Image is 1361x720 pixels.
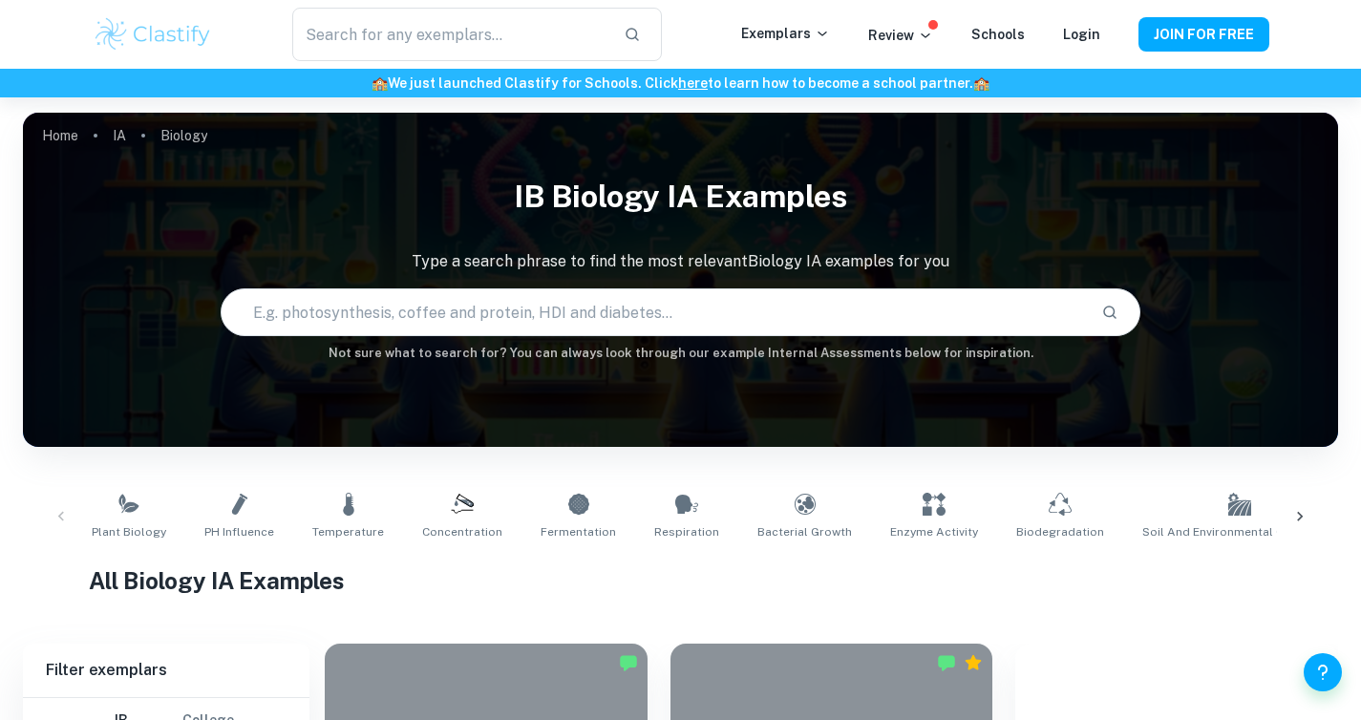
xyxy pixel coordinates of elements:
[757,523,852,540] span: Bacterial Growth
[1138,17,1269,52] button: JOIN FOR FREE
[868,25,933,46] p: Review
[1094,296,1126,328] button: Search
[204,523,274,540] span: pH Influence
[741,23,830,44] p: Exemplars
[113,122,126,149] a: IA
[1016,523,1104,540] span: Biodegradation
[4,73,1357,94] h6: We just launched Clastify for Schools. Click to learn how to become a school partner.
[89,563,1272,598] h1: All Biology IA Examples
[23,250,1338,273] p: Type a search phrase to find the most relevant Biology IA examples for you
[422,523,502,540] span: Concentration
[1063,27,1100,42] a: Login
[973,75,989,91] span: 🏫
[92,523,166,540] span: Plant Biology
[890,523,978,540] span: Enzyme Activity
[292,8,607,61] input: Search for any exemplars...
[312,523,384,540] span: Temperature
[42,122,78,149] a: Home
[964,653,983,672] div: Premium
[222,286,1087,339] input: E.g. photosynthesis, coffee and protein, HDI and diabetes...
[971,27,1025,42] a: Schools
[678,75,708,91] a: here
[541,523,616,540] span: Fermentation
[1304,653,1342,691] button: Help and Feedback
[23,644,309,697] h6: Filter exemplars
[23,344,1338,363] h6: Not sure what to search for? You can always look through our example Internal Assessments below f...
[1142,523,1337,540] span: Soil and Environmental Conditions
[93,15,214,53] img: Clastify logo
[619,653,638,672] img: Marked
[160,125,207,146] p: Biology
[372,75,388,91] span: 🏫
[654,523,719,540] span: Respiration
[23,166,1338,227] h1: IB Biology IA examples
[937,653,956,672] img: Marked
